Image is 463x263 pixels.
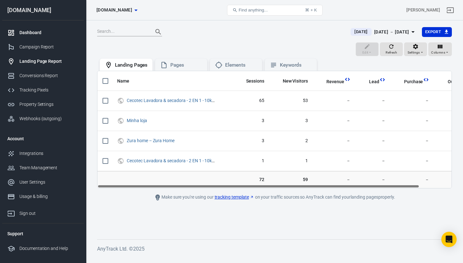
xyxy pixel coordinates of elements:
span: － [318,98,351,104]
div: Webhooks (outgoing) [19,115,79,122]
span: 53 [274,98,308,104]
span: － [318,138,351,144]
a: Dashboard [2,26,84,40]
div: Elements [225,62,257,69]
div: Integrations [19,150,79,157]
span: － [361,98,386,104]
svg: This column is calculated from AnyTrack real-time data [344,76,351,83]
div: Dashboard [19,29,79,36]
a: Campaign Report [2,40,84,54]
svg: UTM & Web Traffic [117,157,124,165]
li: Account [2,131,84,146]
span: Find anything... [239,8,268,12]
span: [DATE] [352,29,370,35]
span: － [361,177,386,183]
span: － [318,158,351,164]
button: Search [151,24,166,40]
div: Landing Pages [115,62,147,69]
span: Refresh [386,50,397,55]
a: User Settings [2,175,84,189]
div: Open Intercom Messenger [441,232,457,247]
span: 3 [274,118,308,124]
span: 3 [238,118,264,124]
span: 1 [238,158,264,164]
button: [DOMAIN_NAME] [94,4,140,16]
span: Purchase [404,79,423,85]
span: Total revenue calculated by AnyTrack. [326,78,344,85]
svg: This column is calculated from AnyTrack real-time data [423,77,429,83]
span: Name [117,78,138,84]
a: Minha loja [127,118,147,123]
div: Property Settings [19,101,79,108]
span: － [396,98,430,104]
a: Usage & billing [2,189,84,204]
span: － [396,138,430,144]
input: Search... [97,28,148,36]
div: Campaign Report [19,44,79,50]
span: Sessions [246,78,264,84]
a: Sign out [2,204,84,221]
span: zurahome.es [96,6,132,14]
div: Sign out [19,210,79,217]
svg: This column is calculated from AnyTrack real-time data [379,77,386,83]
svg: UTM & Web Traffic [117,97,124,105]
div: Keywords [280,62,312,69]
span: 3 [238,138,264,144]
button: Settings [404,42,427,56]
span: Name [117,78,129,84]
div: User Settings [19,179,79,186]
button: Columns [428,42,452,56]
button: Export [422,27,452,37]
span: － [361,118,386,124]
a: Sign out [443,3,458,18]
span: Purchase [396,79,423,85]
div: Tracking Pixels [19,87,79,93]
div: ⌘ + K [305,8,317,12]
div: [DOMAIN_NAME] [2,7,84,13]
span: 72 [238,177,264,183]
span: Settings [408,50,420,55]
svg: UTM & Web Traffic [117,137,124,145]
a: Conversions Report [2,69,84,83]
a: Cecotec Lavadora & secadora - 2 EN 1 - 10kg Bolero Dresscode 10500 Inv [127,98,270,103]
button: [DATE][DATE] － [DATE] [345,27,422,37]
div: Team Management [19,164,79,171]
a: Property Settings [2,97,84,112]
div: Landing Page Report [19,58,79,65]
h6: AnyTrack Ltd. © 2025 [97,245,452,253]
span: Lead [361,79,379,85]
span: － [396,177,430,183]
button: Refresh [380,42,403,56]
div: Pages [170,62,202,69]
a: Integrations [2,146,84,161]
a: tracking template [215,194,254,201]
a: Team Management [2,161,84,175]
div: Conversions Report [19,72,79,79]
span: Columns [431,50,445,55]
a: Zura home – Zura Home [127,138,175,143]
li: Support [2,226,84,241]
span: 1 [274,158,308,164]
span: － [318,118,351,124]
svg: UTM & Web Traffic [117,117,124,125]
div: scrollable content [97,71,452,188]
span: － [396,158,430,164]
span: Total revenue calculated by AnyTrack. [318,78,344,85]
div: Make sure you're using our on your traffic sources so AnyTrack can find your landing pages properly. [131,194,418,201]
span: New Visitors [283,78,308,84]
span: 2 [274,138,308,144]
span: － [396,118,430,124]
a: Cecotec Lavadora & secadora - 2 EN 1 - 10kg Bolero Dresscode 10500 Inv [127,158,270,163]
a: Tracking Pixels [2,83,84,97]
span: Revenue [326,79,344,85]
a: Webhooks (outgoing) [2,112,84,126]
button: Find anything...⌘ + K [227,5,323,16]
div: Documentation and Help [19,245,79,252]
div: Usage & billing [19,193,79,200]
span: Lead [369,79,379,85]
span: 59 [274,177,308,183]
a: Landing Page Report [2,54,84,69]
span: Sessions [238,78,264,84]
div: [DATE] － [DATE] [374,28,409,36]
span: － [361,138,386,144]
